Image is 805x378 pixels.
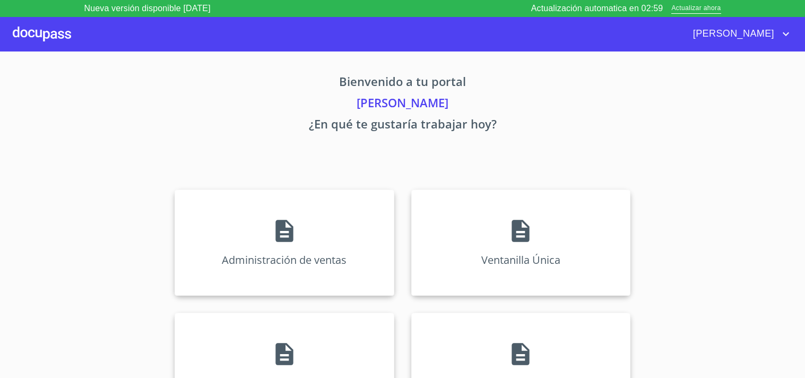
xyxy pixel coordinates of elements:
button: account of current user [685,25,792,42]
span: [PERSON_NAME] [685,25,780,42]
p: Administración de ventas [222,253,347,267]
p: Actualización automatica en 02:59 [531,2,663,15]
p: Bienvenido a tu portal [76,73,730,94]
p: Nueva versión disponible [DATE] [84,2,211,15]
span: Actualizar ahora [671,3,721,14]
p: ¿En qué te gustaría trabajar hoy? [76,115,730,136]
p: [PERSON_NAME] [76,94,730,115]
p: Ventanilla Única [481,253,560,267]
